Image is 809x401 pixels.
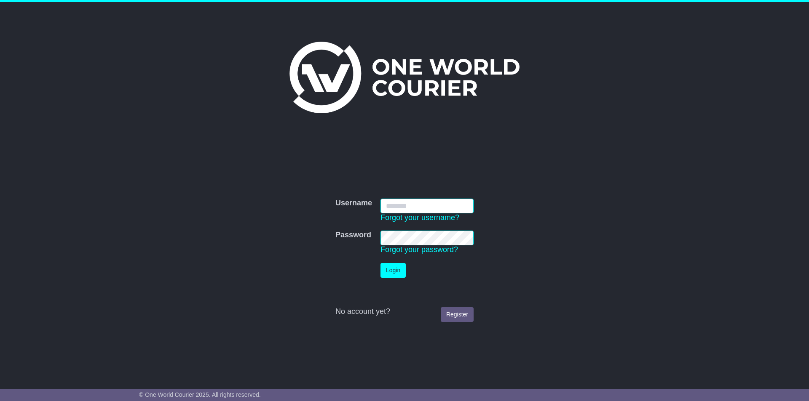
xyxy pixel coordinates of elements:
[441,307,474,322] a: Register
[335,199,372,208] label: Username
[139,391,261,398] span: © One World Courier 2025. All rights reserved.
[380,213,459,222] a: Forgot your username?
[335,231,371,240] label: Password
[380,263,406,278] button: Login
[289,42,520,113] img: One World
[380,245,458,254] a: Forgot your password?
[335,307,474,316] div: No account yet?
